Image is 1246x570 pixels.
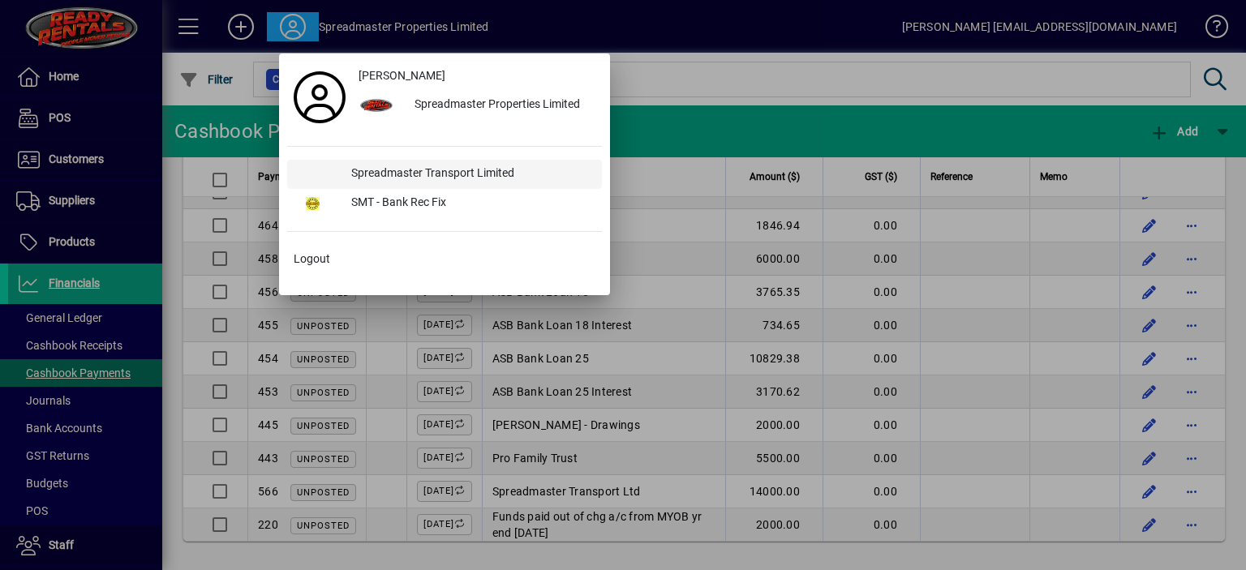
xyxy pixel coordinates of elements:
span: Logout [294,251,330,268]
div: Spreadmaster Transport Limited [338,160,602,189]
span: [PERSON_NAME] [359,67,445,84]
a: Profile [287,83,352,112]
div: SMT - Bank Rec Fix [338,189,602,218]
button: Spreadmaster Transport Limited [287,160,602,189]
a: [PERSON_NAME] [352,62,602,91]
button: Logout [287,245,602,274]
div: Spreadmaster Properties Limited [402,91,602,120]
button: Spreadmaster Properties Limited [352,91,602,120]
button: SMT - Bank Rec Fix [287,189,602,218]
